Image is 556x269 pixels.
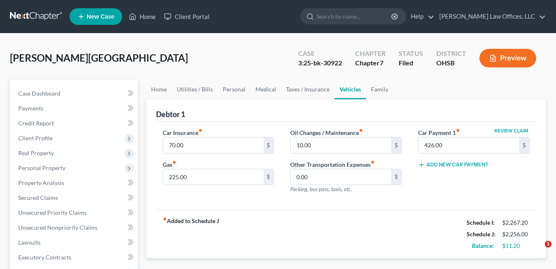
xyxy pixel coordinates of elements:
a: Medical [250,79,281,99]
a: Home [125,9,160,24]
div: $ [264,169,274,185]
input: Search by name... [317,9,392,24]
i: fiber_manual_record [371,160,375,164]
a: Unsecured Priority Claims [12,205,138,220]
i: fiber_manual_record [456,128,460,132]
iframe: Intercom live chat [528,241,548,261]
a: Personal [218,79,250,99]
label: Other Transportation Expenses [290,160,375,169]
span: Real Property [18,149,54,156]
span: Payments [18,105,43,112]
label: Gas [163,160,176,169]
div: Debtor 1 [156,109,185,119]
i: fiber_manual_record [198,128,202,132]
a: Unsecured Nonpriority Claims [12,220,138,235]
a: Secured Claims [12,190,138,205]
div: Chapter [355,58,385,68]
strong: Added to Schedule J [163,217,219,252]
span: Parking, bus pass, taxis, etc. [290,186,352,192]
i: fiber_manual_record [163,217,167,221]
span: Secured Claims [18,194,58,201]
a: Lawsuits [12,235,138,250]
input: -- [163,137,264,153]
span: Executory Contracts [18,254,71,261]
div: OHSB [436,58,466,68]
a: Family [366,79,393,99]
span: Property Analysis [18,179,64,186]
strong: Schedule J: [467,231,496,238]
div: $ [519,137,529,153]
div: Status [399,49,423,58]
div: $ [391,169,401,185]
span: Lawsuits [18,239,41,246]
a: Case Dashboard [12,86,138,101]
a: Home [146,79,172,99]
div: $ [264,137,274,153]
input: -- [291,169,391,185]
span: Unsecured Nonpriority Claims [18,224,97,231]
input: -- [419,137,519,153]
div: $2,267.20 [502,219,530,227]
div: $2,256.00 [502,230,530,238]
div: District [436,49,466,58]
span: [PERSON_NAME][GEOGRAPHIC_DATA] [10,52,188,64]
span: Case Dashboard [18,90,60,97]
div: $11.20 [502,242,530,250]
span: Client Profile [18,134,53,142]
button: Preview [479,49,536,67]
a: Utilities / Bills [172,79,218,99]
div: Chapter [355,49,385,58]
strong: Schedule I: [467,219,495,226]
div: 3:25-bk-30922 [298,58,342,68]
a: Credit Report [12,116,138,131]
span: New Case [87,14,114,20]
a: Executory Contracts [12,250,138,265]
a: Help [407,9,434,24]
a: Taxes / Insurance [281,79,335,99]
a: Payments [12,101,138,116]
label: Car Payment 1 [418,128,460,137]
a: [PERSON_NAME] Law Offices, LLC [435,9,546,24]
span: 1 [545,241,551,247]
input: -- [163,169,264,185]
button: Add New Car Payment [418,161,489,168]
div: Case [298,49,342,58]
label: Oil Changes / Maintenance [290,128,363,137]
a: Vehicles [335,79,366,99]
i: fiber_manual_record [359,128,363,132]
button: Review Claim [493,128,530,133]
strong: Balance: [472,242,494,249]
a: Client Portal [160,9,214,24]
a: Property Analysis [12,175,138,190]
span: 7 [380,59,383,67]
div: Filed [399,58,423,68]
span: Credit Report [18,120,54,127]
i: fiber_manual_record [172,160,176,164]
span: Personal Property [18,164,65,171]
div: $ [391,137,401,153]
input: -- [291,137,391,153]
label: Car Insurance [163,128,202,137]
span: Unsecured Priority Claims [18,209,87,216]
